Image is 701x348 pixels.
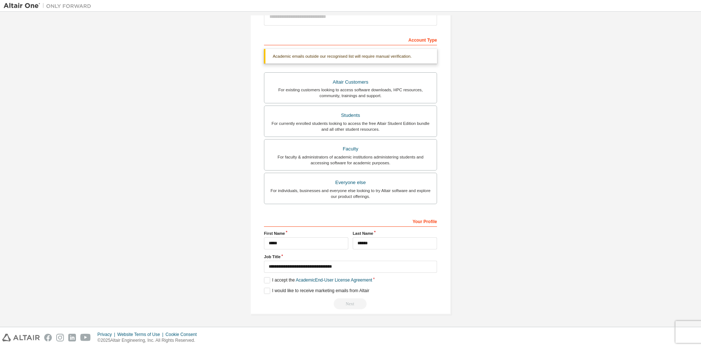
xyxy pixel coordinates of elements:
[269,87,432,99] div: For existing customers looking to access software downloads, HPC resources, community, trainings ...
[269,177,432,188] div: Everyone else
[56,334,64,341] img: instagram.svg
[264,254,437,260] label: Job Title
[269,110,432,121] div: Students
[269,121,432,132] div: For currently enrolled students looking to access the free Altair Student Edition bundle and all ...
[269,144,432,154] div: Faculty
[4,2,95,9] img: Altair One
[165,332,201,337] div: Cookie Consent
[97,332,117,337] div: Privacy
[269,188,432,199] div: For individuals, businesses and everyone else looking to try Altair software and explore our prod...
[264,34,437,45] div: Account Type
[264,230,348,236] label: First Name
[296,278,372,283] a: Academic End-User License Agreement
[2,334,40,341] img: altair_logo.svg
[117,332,165,337] div: Website Terms of Use
[68,334,76,341] img: linkedin.svg
[264,49,437,64] div: Academic emails outside our recognised list will require manual verification.
[269,154,432,166] div: For faculty & administrators of academic institutions administering students and accessing softwa...
[353,230,437,236] label: Last Name
[44,334,52,341] img: facebook.svg
[269,77,432,87] div: Altair Customers
[264,288,369,294] label: I would like to receive marketing emails from Altair
[264,215,437,227] div: Your Profile
[264,277,372,283] label: I accept the
[97,337,201,344] p: © 2025 Altair Engineering, Inc. All Rights Reserved.
[80,334,91,341] img: youtube.svg
[264,298,437,309] div: Provide a valid email to continue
